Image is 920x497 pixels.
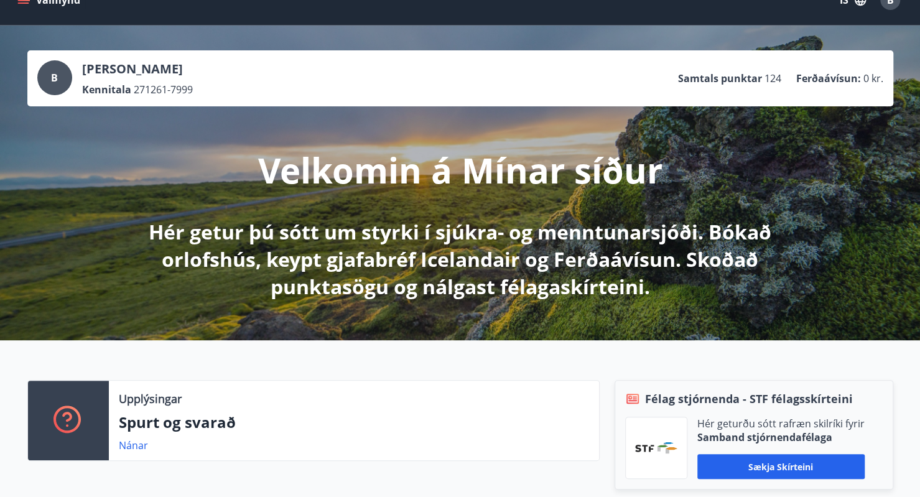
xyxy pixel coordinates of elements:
[82,83,131,96] p: Kennitala
[82,60,193,78] p: [PERSON_NAME]
[697,454,865,479] button: Sækja skírteini
[132,218,789,300] p: Hér getur þú sótt um styrki í sjúkra- og menntunarsjóði. Bókað orlofshús, keypt gjafabréf Iceland...
[697,430,865,444] p: Samband stjórnendafélaga
[119,439,148,452] a: Nánar
[863,72,883,85] span: 0 kr.
[134,83,193,96] span: 271261-7999
[119,412,589,433] p: Spurt og svarað
[764,72,781,85] span: 124
[678,72,762,85] p: Samtals punktar
[645,391,853,407] span: Félag stjórnenda - STF félagsskírteini
[258,146,662,193] p: Velkomin á Mínar síður
[51,71,58,85] span: B
[635,442,677,453] img: vjCaq2fThgY3EUYqSgpjEiBg6WP39ov69hlhuPVN.png
[119,391,182,407] p: Upplýsingar
[697,417,865,430] p: Hér geturðu sótt rafræn skilríki fyrir
[796,72,861,85] p: Ferðaávísun :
